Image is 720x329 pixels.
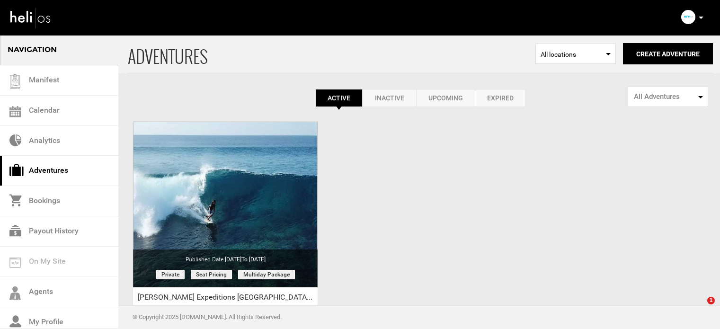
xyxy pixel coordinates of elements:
div: [PERSON_NAME] Expeditions [GEOGRAPHIC_DATA] SUP Surf Trip [133,292,318,306]
span: Select box activate [535,44,616,64]
span: ADVENTURES [128,35,535,73]
img: img_72081e59d54f40b77cc2959543ff8c52.png [681,10,695,24]
img: heli-logo [9,5,52,30]
div: Published Date: [133,249,318,264]
span: 1 [707,297,715,304]
span: Multiday package [238,270,295,279]
a: Active [315,89,363,107]
button: All Adventures [628,87,708,107]
a: Expired [475,89,526,107]
img: guest-list.svg [8,74,22,89]
span: [DATE] [225,256,266,263]
iframe: Intercom live chat [688,297,711,320]
span: to [DATE] [241,256,266,263]
button: Create Adventure [623,43,713,64]
img: agents-icon.svg [9,286,21,300]
img: calendar.svg [9,106,21,117]
span: All locations [541,50,611,59]
a: Inactive [363,89,416,107]
span: Seat Pricing [191,270,232,279]
a: Upcoming [416,89,475,107]
span: All Adventures [634,92,696,102]
img: on_my_site.svg [9,258,21,268]
span: Private [156,270,185,279]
